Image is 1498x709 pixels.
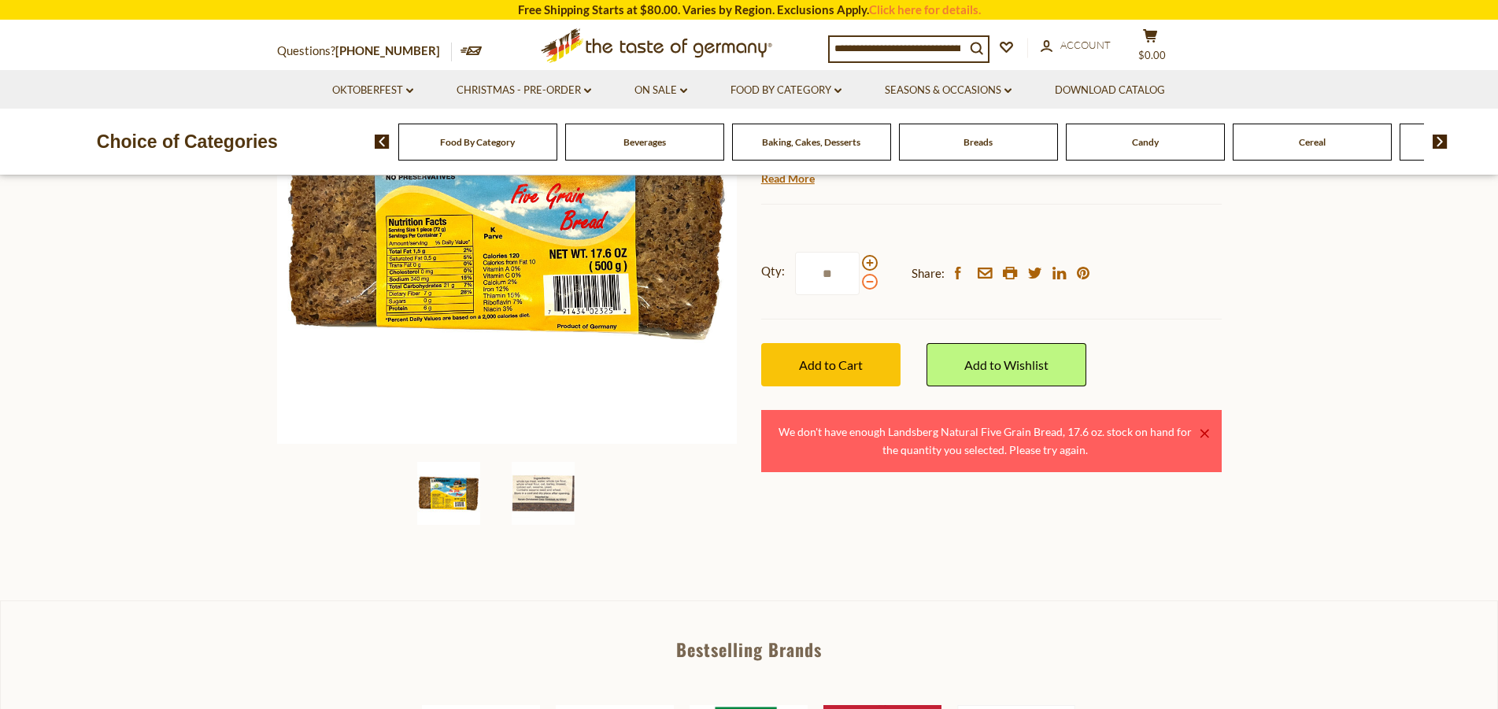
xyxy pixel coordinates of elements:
span: Share: [912,264,945,283]
a: Add to Wishlist [927,343,1086,386]
button: Add to Cart [761,343,901,386]
a: Read More [761,171,815,186]
a: Seasons & Occasions [885,82,1012,99]
div: We don't have enough Landsberg Natural Five Grain Bread, 17.6 oz. stock on hand for the quantity ... [774,423,1197,460]
a: Food By Category [440,136,515,148]
a: Baking, Cakes, Desserts [762,136,860,148]
a: × [1200,429,1209,438]
a: Food By Category [731,82,841,99]
a: Breads [964,136,993,148]
span: Add to Cart [799,357,863,372]
strong: Qty: [761,261,785,281]
button: $0.00 [1127,28,1174,68]
a: Beverages [623,136,666,148]
a: Oktoberfest [332,82,413,99]
p: Questions? [277,41,452,61]
a: Christmas - PRE-ORDER [457,82,591,99]
a: Cereal [1299,136,1326,148]
span: Account [1060,39,1111,51]
img: previous arrow [375,135,390,149]
img: Landsberg Natural Five Grain Bread, 17.6 oz. [512,462,575,525]
a: On Sale [634,82,687,99]
div: Bestselling Brands [1,641,1497,658]
a: Click here for details. [869,2,981,17]
input: Qty: [795,252,860,295]
a: Candy [1132,136,1159,148]
a: [PHONE_NUMBER] [335,43,440,57]
img: Landsberg Natural Five Grain Bread, 17.6 oz. [417,462,480,525]
a: Account [1041,37,1111,54]
span: $0.00 [1138,49,1166,61]
img: next arrow [1433,135,1448,149]
a: Download Catalog [1055,82,1165,99]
